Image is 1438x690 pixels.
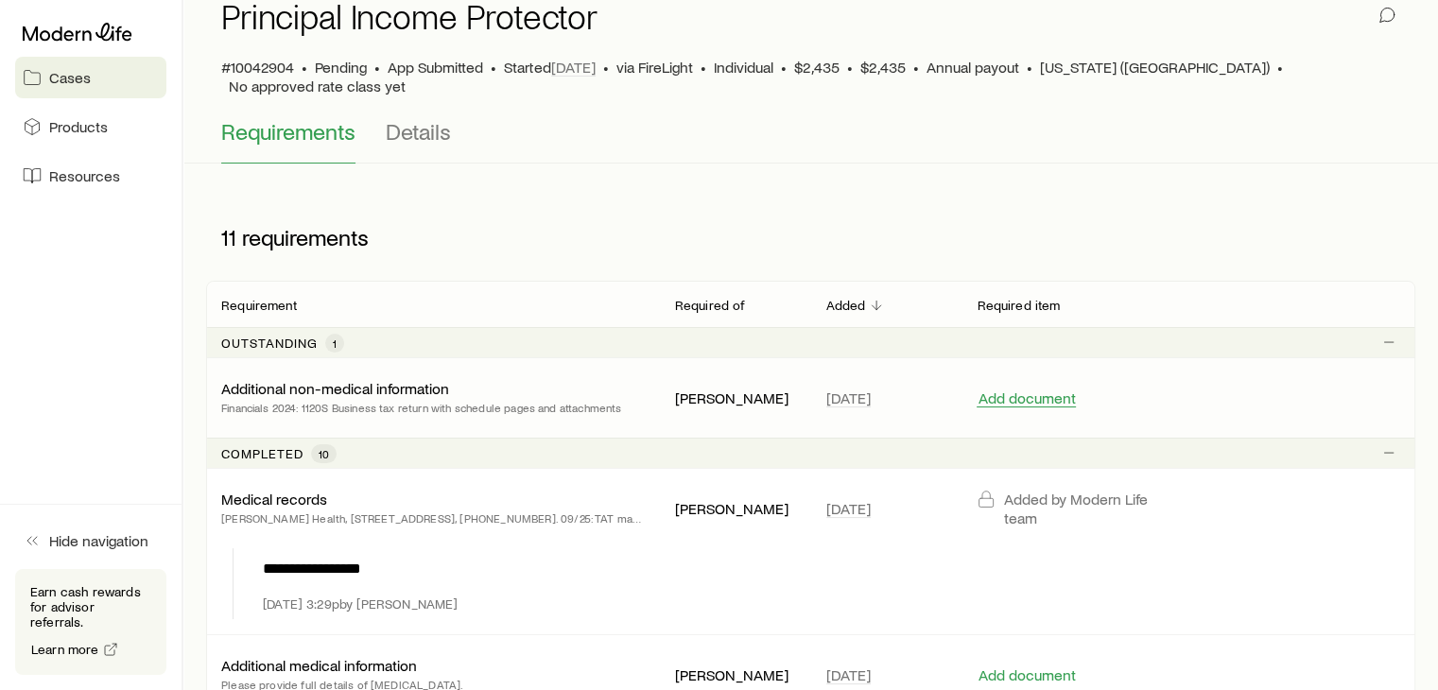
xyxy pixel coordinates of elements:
[30,584,151,630] p: Earn cash rewards for advisor referrals.
[221,298,297,313] p: Requirement
[977,666,1076,684] button: Add document
[15,569,166,675] div: Earn cash rewards for advisor referrals.Learn more
[504,58,596,77] p: Started
[714,58,773,77] span: Individual
[927,58,1019,77] span: Annual payout
[847,58,853,77] span: •
[1027,58,1032,77] span: •
[49,68,91,87] span: Cases
[826,388,871,407] span: [DATE]
[221,224,236,250] span: 11
[49,117,108,136] span: Products
[15,106,166,147] a: Products
[31,643,99,656] span: Learn more
[551,58,596,77] span: [DATE]
[221,118,355,145] span: Requirements
[15,520,166,561] button: Hide navigation
[675,665,796,684] p: [PERSON_NAME]
[675,298,746,313] p: Required of
[1277,58,1283,77] span: •
[221,118,1400,164] div: Application details tabs
[221,398,621,417] p: Financials 2024: 1120S Business tax return with schedule pages and attachments
[221,58,294,77] span: #10042904
[386,118,451,145] span: Details
[826,298,866,313] p: Added
[826,665,871,684] span: [DATE]
[1003,490,1173,527] p: Added by Modern Life team
[221,336,318,351] p: Outstanding
[675,388,796,407] p: [PERSON_NAME]
[221,446,303,461] p: Completed
[616,58,693,77] span: via FireLight
[229,77,406,95] span: No approved rate class yet
[1040,58,1270,77] span: [US_STATE] ([GEOGRAPHIC_DATA])
[333,336,337,351] span: 1
[701,58,706,77] span: •
[49,531,148,550] span: Hide navigation
[977,389,1076,407] button: Add document
[491,58,496,77] span: •
[263,596,458,612] p: [DATE] 3:29p by [PERSON_NAME]
[374,58,380,77] span: •
[826,499,871,518] span: [DATE]
[302,58,307,77] span: •
[860,58,906,77] span: $2,435
[603,58,609,77] span: •
[388,58,483,77] span: App Submitted
[794,58,840,77] span: $2,435
[221,379,449,398] p: Additional non-medical information
[15,155,166,197] a: Resources
[675,499,796,518] p: [PERSON_NAME]
[315,58,367,77] p: Pending
[221,656,417,675] p: Additional medical information
[781,58,787,77] span: •
[319,446,329,461] span: 10
[913,58,919,77] span: •
[242,224,369,250] span: requirements
[977,298,1060,313] p: Required item
[15,57,166,98] a: Cases
[221,490,327,509] p: Medical records
[221,509,645,527] p: [PERSON_NAME] Health, [STREET_ADDRESS], [PHONE_NUMBER]. 09/25: TAT may take up to 30 days. 10/01:...
[49,166,120,185] span: Resources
